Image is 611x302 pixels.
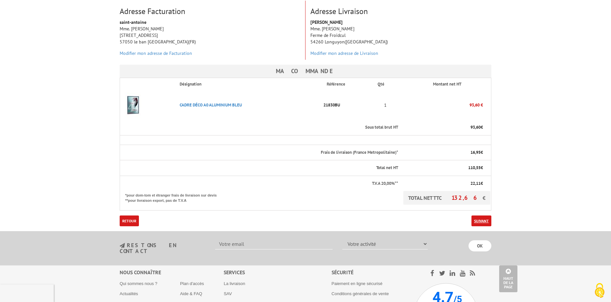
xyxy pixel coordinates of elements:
a: Plan d'accès [180,281,204,286]
p: T.V.A 20,00%** [125,181,398,187]
h3: Adresse Livraison [310,7,491,16]
div: Mme. [PERSON_NAME] [STREET_ADDRESS] 57050 le ban [GEOGRAPHIC_DATA](FR) [115,19,305,60]
strong: [PERSON_NAME] [310,19,343,25]
a: Conditions générales de vente [332,291,389,296]
div: Sécurité [332,269,413,276]
a: Modifier mon adresse de Facturation [120,50,192,56]
p: € [404,150,483,156]
th: Sous total brut HT [120,120,399,135]
a: Paiement en ligne sécurisé [332,281,382,286]
p: € [404,181,483,187]
span: 132,66 [452,194,483,201]
th: Total net HT [120,160,399,176]
p: € [404,165,483,171]
p: € [404,124,483,131]
h3: Ma commande [120,65,491,78]
div: Mme. [PERSON_NAME] Ferme de Froidcul 54260 Longuyon([GEOGRAPHIC_DATA]) [305,19,496,60]
input: OK [469,240,491,251]
a: La livraison [224,281,245,286]
th: Frais de livraison (France Metropolitaine)* [120,145,399,160]
input: Votre email [215,238,333,249]
td: 1 [372,90,399,120]
img: CADRE DéCO A0 ALUMINIUM BLEU [120,92,146,118]
span: 16,95 [470,150,481,155]
p: TOTAL NET TTC € [403,191,490,205]
h3: restons en contact [120,243,205,254]
p: *pour dom-tom et étranger frais de livraison sur devis **pour livraison export, pas de T.V.A [125,191,223,203]
a: SAV [224,291,232,296]
span: 22,11 [470,181,481,186]
p: Montant net HT [404,81,490,87]
a: Haut de la page [499,265,517,292]
div: Nous connaître [120,269,224,276]
a: Retour [120,215,139,226]
span: 110,55 [468,165,481,170]
div: Services [224,269,332,276]
span: 93,60 [470,124,481,130]
p: 21830BU [321,99,372,111]
th: Référence [321,78,372,90]
strong: saint-antoine [120,19,146,25]
a: Aide & FAQ [180,291,202,296]
img: newsletter.jpg [120,243,125,248]
a: CADRE DéCO A0 ALUMINIUM BLEU [180,102,242,108]
button: Cookies (fenêtre modale) [588,280,611,302]
p: 93,60 € [399,99,483,111]
a: Suivant [471,215,491,226]
th: Qté [372,78,399,90]
th: Désignation [174,78,321,90]
a: Actualités [120,291,138,296]
img: Cookies (fenêtre modale) [591,282,608,299]
h3: Adresse Facturation [120,7,300,16]
a: Qui sommes nous ? [120,281,157,286]
a: Modifier mon adresse de Livraison [310,50,378,56]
